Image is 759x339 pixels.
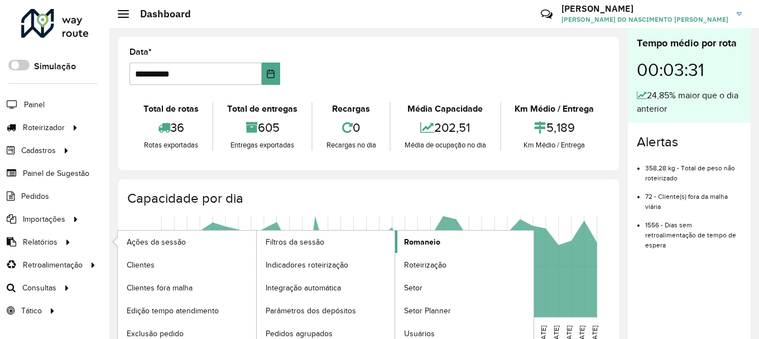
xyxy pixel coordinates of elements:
a: Roteirização [395,254,534,276]
h2: Dashboard [129,8,191,20]
span: Parâmetros dos depósitos [266,305,356,317]
div: 5,189 [504,116,605,140]
button: Choose Date [262,63,280,85]
span: Ações da sessão [127,236,186,248]
a: Clientes fora malha [118,276,256,299]
span: Romaneio [404,236,440,248]
span: Retroalimentação [23,259,83,271]
span: Relatórios [23,236,57,248]
a: Setor Planner [395,299,534,322]
div: 0 [315,116,387,140]
span: Clientes fora malha [127,282,193,294]
div: Média de ocupação no dia [393,140,497,151]
div: Recargas [315,102,387,116]
span: Painel de Sugestão [23,168,89,179]
div: 605 [216,116,308,140]
a: Contato Rápido [535,2,559,26]
a: Clientes [118,254,256,276]
span: Roteirizador [23,122,65,133]
li: 358,28 kg - Total de peso não roteirizado [645,155,742,183]
span: Consultas [22,282,56,294]
a: Edição tempo atendimento [118,299,256,322]
span: Setor Planner [404,305,451,317]
a: Setor [395,276,534,299]
span: Tático [21,305,42,317]
li: 72 - Cliente(s) fora da malha viária [645,183,742,212]
div: 00:03:31 [637,51,742,89]
span: Importações [23,213,65,225]
span: Setor [404,282,422,294]
div: 24,85% maior que o dia anterior [637,89,742,116]
h3: [PERSON_NAME] [561,3,728,14]
label: Simulação [34,60,76,73]
span: Roteirização [404,259,446,271]
label: Data [129,45,152,59]
span: Integração automática [266,282,341,294]
h4: Alertas [637,134,742,150]
div: Km Médio / Entrega [504,140,605,151]
span: Painel [24,99,45,111]
span: Indicadores roteirização [266,259,348,271]
span: Edição tempo atendimento [127,305,219,317]
div: Total de entregas [216,102,308,116]
h4: Capacidade por dia [127,190,608,207]
a: Ações da sessão [118,231,256,253]
div: Recargas no dia [315,140,387,151]
a: Parâmetros dos depósitos [257,299,395,322]
div: 202,51 [393,116,497,140]
div: Média Capacidade [393,102,497,116]
span: Pedidos [21,190,49,202]
div: 36 [132,116,209,140]
a: Integração automática [257,276,395,299]
span: Filtros da sessão [266,236,324,248]
a: Romaneio [395,231,534,253]
div: Km Médio / Entrega [504,102,605,116]
a: Filtros da sessão [257,231,395,253]
span: [PERSON_NAME] DO NASCIMENTO [PERSON_NAME] [561,15,728,25]
div: Tempo médio por rota [637,36,742,51]
div: Rotas exportadas [132,140,209,151]
div: Total de rotas [132,102,209,116]
div: Entregas exportadas [216,140,308,151]
li: 1556 - Dias sem retroalimentação de tempo de espera [645,212,742,250]
span: Clientes [127,259,155,271]
span: Cadastros [21,145,56,156]
a: Indicadores roteirização [257,254,395,276]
